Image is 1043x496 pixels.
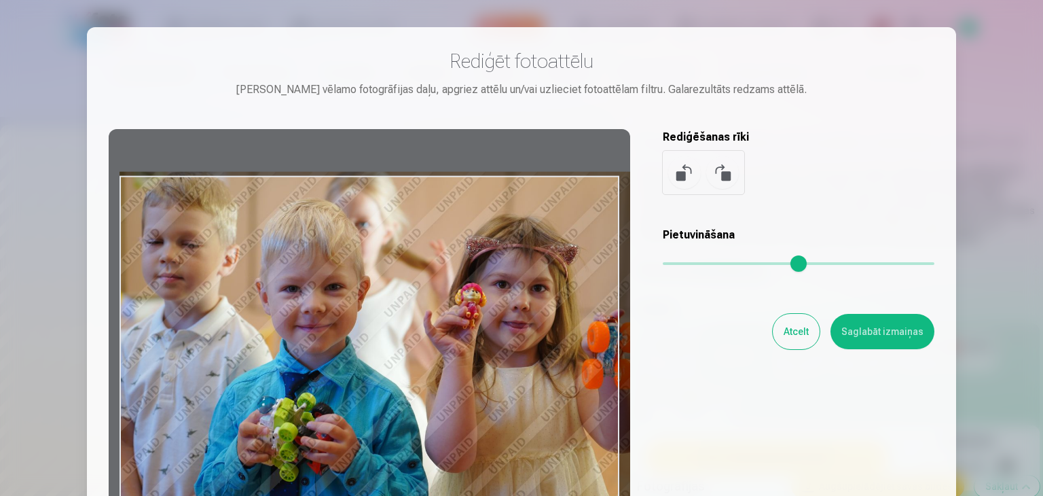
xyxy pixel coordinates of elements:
[109,82,934,98] div: [PERSON_NAME] vēlamo fotogrāfijas daļu, apgriez attēlu un/vai uzlieciet fotoattēlam filtru. Galar...
[663,227,934,243] h5: Pietuvināšana
[830,314,934,349] button: Saglabāt izmaiņas
[773,314,820,349] button: Atcelt
[109,49,934,73] h3: Rediģēt fotoattēlu
[663,129,934,145] h5: Rediģēšanas rīki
